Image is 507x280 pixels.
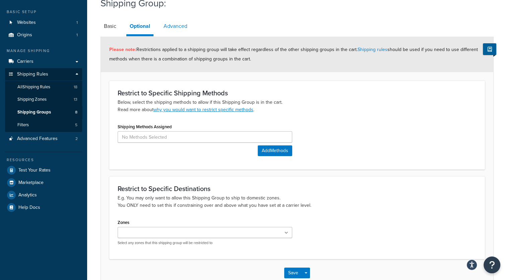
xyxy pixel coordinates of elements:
[5,177,82,189] a: Marketplace
[5,106,82,119] li: Shipping Groups
[484,256,500,273] button: Open Resource Center
[75,122,77,128] span: 5
[74,97,77,102] span: 13
[5,68,82,132] li: Shipping Rules
[5,157,82,163] div: Resources
[5,29,82,41] a: Origins1
[160,18,191,34] a: Advanced
[5,119,82,131] li: Filters
[118,240,292,245] p: Select any zones that this shipping group will be restricted to
[18,192,37,198] span: Analytics
[5,93,82,106] a: Shipping Zones13
[5,106,82,119] a: Shipping Groups8
[358,46,387,53] a: Shipping rules
[5,189,82,201] a: Analytics
[118,124,172,129] label: Shipping Methods Assigned
[17,32,32,38] span: Origins
[5,55,82,68] a: Carriers
[17,136,58,142] span: Advanced Features
[5,93,82,106] li: Shipping Zones
[5,133,82,145] a: Advanced Features2
[109,46,136,53] strong: Please note:
[17,122,29,128] span: Filters
[5,201,82,214] a: Help Docs
[5,16,82,29] li: Websites
[5,16,82,29] a: Websites1
[17,97,47,102] span: Shipping Zones
[18,168,51,173] span: Test Your Rates
[17,72,48,77] span: Shipping Rules
[18,205,40,211] span: Help Docs
[118,99,477,113] p: Below, select the shipping methods to allow if this Shipping Group is in the cart. Read more about .
[153,106,253,113] a: why you would want to restrict specific methods
[5,164,82,176] a: Test Your Rates
[74,84,77,90] span: 18
[5,119,82,131] a: Filters5
[75,109,77,115] span: 8
[109,46,478,62] span: Restrictions applied to a shipping group will take effect regardless of the other shipping groups...
[75,136,78,142] span: 2
[126,18,153,36] a: Optional
[5,81,82,93] a: AllShipping Rules18
[118,185,477,192] h3: Restrict to Specific Destinations
[118,194,477,209] p: E.g. You may only want to allow this Shipping Group to ship to domestic zones. You ONLY need to s...
[118,220,129,225] label: Zones
[5,9,82,15] div: Basic Setup
[284,268,302,278] button: Save
[17,84,50,90] span: All Shipping Rules
[5,29,82,41] li: Origins
[258,145,292,156] button: AddMethods
[76,20,78,26] span: 1
[17,109,51,115] span: Shipping Groups
[5,68,82,81] a: Shipping Rules
[76,32,78,38] span: 1
[17,59,34,64] span: Carriers
[101,18,120,34] a: Basic
[118,131,292,143] input: No Methods Selected
[483,43,496,55] button: Show Help Docs
[5,133,82,145] li: Advanced Features
[5,48,82,54] div: Manage Shipping
[18,180,44,186] span: Marketplace
[118,89,477,97] h3: Restrict to Specific Shipping Methods
[17,20,36,26] span: Websites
